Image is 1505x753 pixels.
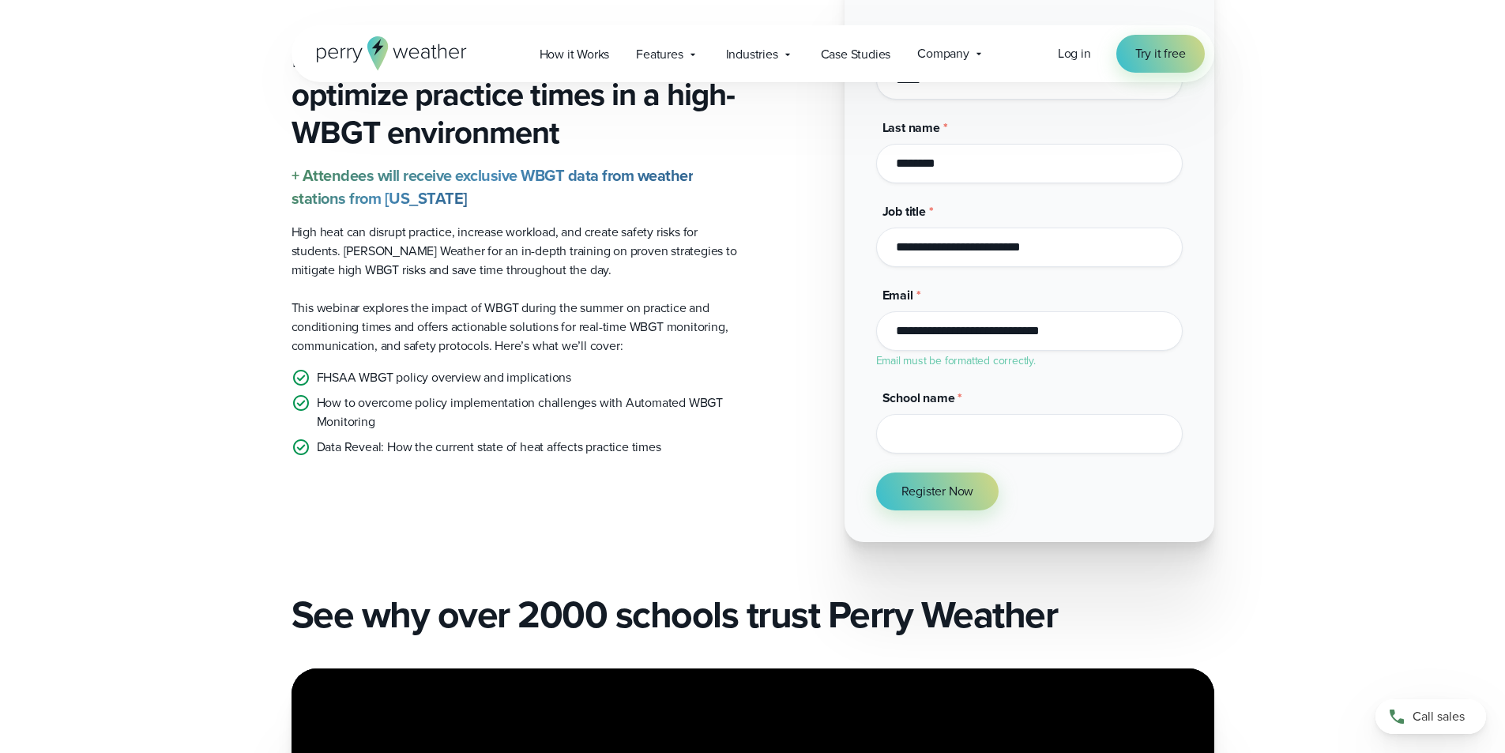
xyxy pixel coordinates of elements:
[526,38,623,70] a: How it Works
[1413,707,1465,726] span: Call sales
[292,223,740,280] p: High heat can disrupt practice, increase workload, and create safety risks for students. [PERSON_...
[292,299,740,356] p: This webinar explores the impact of WBGT during the summer on practice and conditioning times and...
[821,45,891,64] span: Case Studies
[292,593,1214,637] h2: See why over 2000 schools trust Perry Weather
[317,393,740,431] p: How to overcome policy implementation challenges with Automated WBGT Monitoring
[292,164,694,210] strong: + Attendees will receive exclusive WBGT data from weather stations from [US_STATE]
[317,438,661,457] p: Data Reveal: How the current state of heat affects practice times
[876,352,1036,369] label: Email must be formatted correctly.
[636,45,683,64] span: Features
[876,473,999,510] button: Register Now
[882,202,926,220] span: Job title
[807,38,905,70] a: Case Studies
[882,286,913,304] span: Email
[726,45,778,64] span: Industries
[317,368,571,387] p: FHSAA WBGT policy overview and implications
[1116,35,1205,73] a: Try it free
[1375,699,1486,734] a: Call sales
[540,45,610,64] span: How it Works
[882,119,940,137] span: Last name
[292,38,740,152] h3: Learn how to save time and optimize practice times in a high-WBGT environment
[882,389,955,407] span: School name
[1058,44,1091,62] span: Log in
[917,44,969,63] span: Company
[1058,44,1091,63] a: Log in
[1135,44,1186,63] span: Try it free
[901,482,974,501] span: Register Now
